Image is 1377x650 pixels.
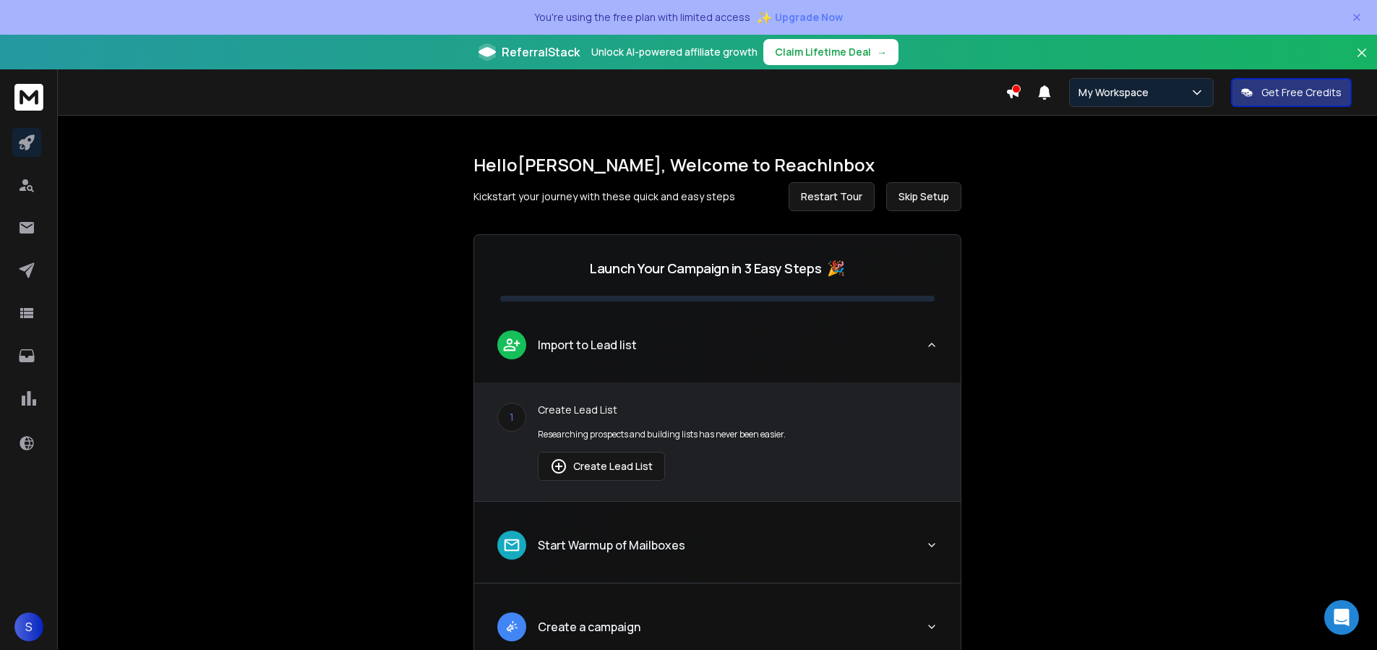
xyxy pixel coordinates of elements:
[1261,85,1342,100] p: Get Free Credits
[474,382,961,501] div: leadImport to Lead list
[538,336,637,354] p: Import to Lead list
[474,319,961,382] button: leadImport to Lead list
[1352,43,1371,78] button: Close banner
[473,189,735,204] p: Kickstart your journey with these quick and easy steps
[1324,600,1359,635] div: Open Intercom Messenger
[502,335,521,354] img: lead
[1078,85,1154,100] p: My Workspace
[590,258,821,278] p: Launch Your Campaign in 3 Easy Steps
[550,458,567,475] img: lead
[775,10,843,25] span: Upgrade Now
[534,10,750,25] p: You're using the free plan with limited access
[502,43,580,61] span: ReferralStack
[1231,78,1352,107] button: Get Free Credits
[538,536,685,554] p: Start Warmup of Mailboxes
[538,429,938,440] p: Researching prospects and building lists has never been easier.
[898,189,949,204] span: Skip Setup
[763,39,898,65] button: Claim Lifetime Deal→
[877,45,887,59] span: →
[497,403,526,432] div: 1
[14,612,43,641] button: S
[502,536,521,555] img: lead
[886,182,961,211] button: Skip Setup
[538,452,665,481] button: Create Lead List
[538,403,938,417] p: Create Lead List
[789,182,875,211] button: Restart Tour
[591,45,758,59] p: Unlock AI-powered affiliate growth
[538,618,640,636] p: Create a campaign
[473,153,961,176] h1: Hello [PERSON_NAME] , Welcome to ReachInbox
[756,7,772,27] span: ✨
[756,3,843,32] button: ✨Upgrade Now
[474,519,961,583] button: leadStart Warmup of Mailboxes
[502,617,521,636] img: lead
[827,258,845,278] span: 🎉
